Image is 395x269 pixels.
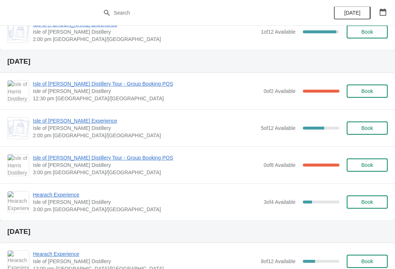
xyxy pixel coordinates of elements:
[361,125,373,131] span: Book
[33,80,260,87] span: Isle of [PERSON_NAME] Distillery Tour - Group Booking POS
[261,125,296,131] span: 5 of 12 Available
[347,85,388,98] button: Book
[33,191,260,198] span: Hearach Experience
[8,119,29,137] img: Isle of Harris Gin Experience | Isle of Harris Distillery | 2:00 pm Europe/London
[344,10,360,16] span: [DATE]
[361,258,373,264] span: Book
[361,88,373,94] span: Book
[334,6,370,19] button: [DATE]
[7,58,388,65] h2: [DATE]
[33,169,260,176] span: 3:00 pm [GEOGRAPHIC_DATA]/[GEOGRAPHIC_DATA]
[33,161,260,169] span: Isle of [PERSON_NAME] Distillery
[33,250,257,258] span: Hearach Experience
[33,28,257,36] span: Isle of [PERSON_NAME] Distillery
[33,258,257,265] span: Isle of [PERSON_NAME] Distillery
[347,25,388,38] button: Book
[33,198,260,206] span: Isle of [PERSON_NAME] Distillery
[347,158,388,172] button: Book
[33,87,260,95] span: Isle of [PERSON_NAME] Distillery
[33,154,260,161] span: Isle of [PERSON_NAME] Distillery Tour - Group Booking POS
[8,154,29,176] img: Isle of Harris Distillery Tour - Group Booking POS | Isle of Harris Distillery | 3:00 pm Europe/L...
[264,199,296,205] span: 3 of 4 Available
[33,36,257,43] span: 2:00 pm [GEOGRAPHIC_DATA]/[GEOGRAPHIC_DATA]
[33,206,260,213] span: 3:00 pm [GEOGRAPHIC_DATA]/[GEOGRAPHIC_DATA]
[264,88,296,94] span: 0 of 2 Available
[33,95,260,102] span: 12:30 pm [GEOGRAPHIC_DATA]/[GEOGRAPHIC_DATA]
[8,191,29,213] img: Hearach Experience | Isle of Harris Distillery | 3:00 pm Europe/London
[8,23,29,41] img: Isle of Harris Gin Experience | Isle of Harris Distillery | 2:00 pm Europe/London
[33,124,257,132] span: Isle of [PERSON_NAME] Distillery
[8,81,29,102] img: Isle of Harris Distillery Tour - Group Booking POS | Isle of Harris Distillery | 12:30 pm Europe/...
[261,29,296,35] span: 1 of 12 Available
[264,162,296,168] span: 0 of 8 Available
[113,6,296,19] input: Search
[361,29,373,35] span: Book
[261,258,296,264] span: 8 of 12 Available
[347,122,388,135] button: Book
[361,199,373,205] span: Book
[33,132,257,139] span: 2:00 pm [GEOGRAPHIC_DATA]/[GEOGRAPHIC_DATA]
[347,255,388,268] button: Book
[361,162,373,168] span: Book
[7,228,388,235] h2: [DATE]
[347,195,388,209] button: Book
[33,117,257,124] span: Isle of [PERSON_NAME] Experience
